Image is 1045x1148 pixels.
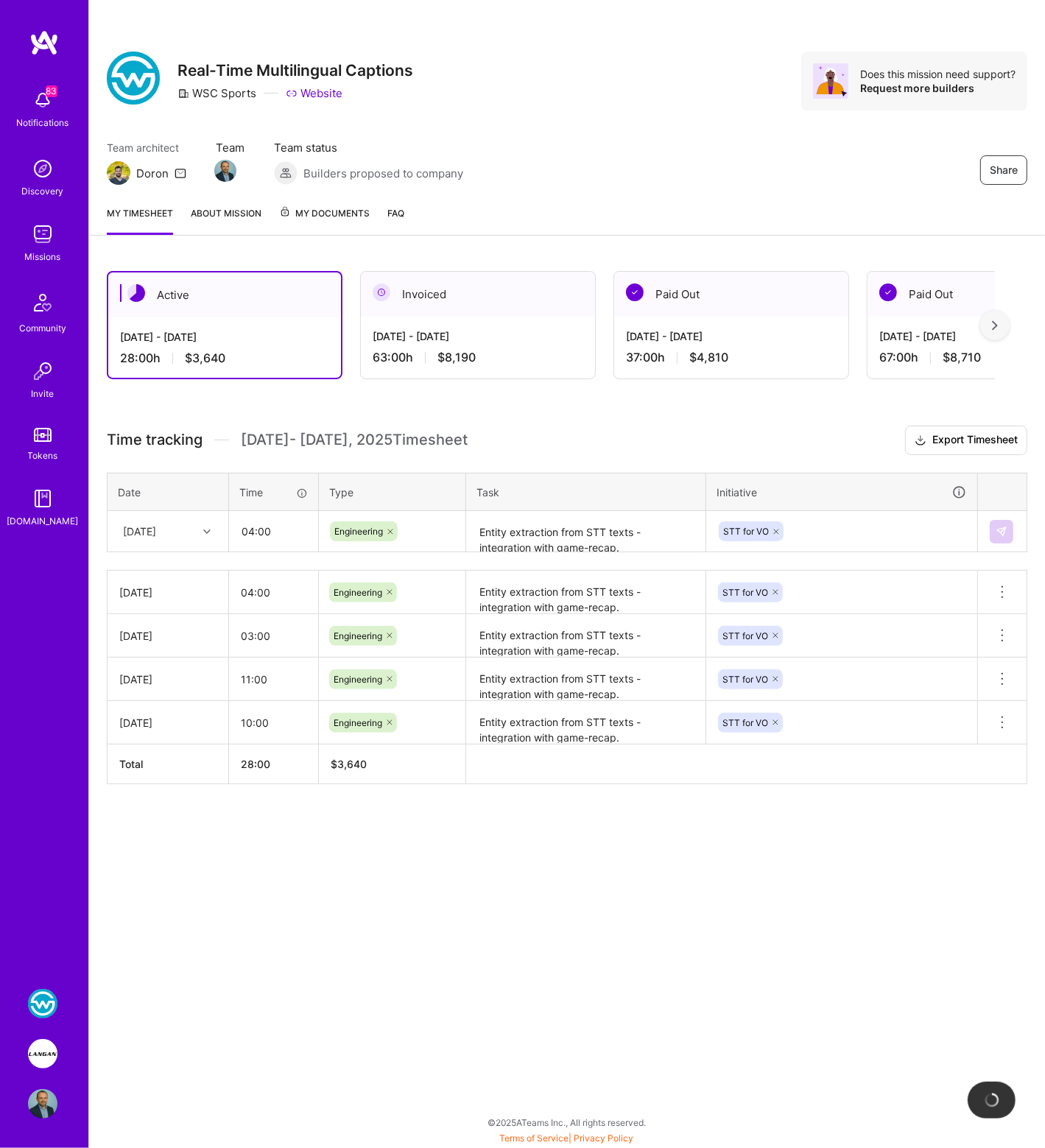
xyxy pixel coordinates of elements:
[17,115,69,130] div: Notifications
[500,1133,569,1144] a: Terms of Service
[468,513,704,552] textarea: Entity extraction from STT texts - integration with game-recap.
[24,1039,61,1068] a: Langan: AI-Copilot for Environmental Site Assessment
[614,272,848,317] div: Paid Out
[25,285,60,320] img: Community
[905,426,1027,455] button: Export Timesheet
[437,350,476,365] span: $8,190
[230,512,317,551] input: HH:MM
[626,328,837,344] div: [DATE] - [DATE]
[119,715,217,730] div: [DATE]
[361,272,595,317] div: Invoiced
[717,484,967,501] div: Initiative
[108,473,229,511] th: Date
[626,350,837,365] div: 37:00 h
[813,63,848,99] img: Avatar
[331,758,367,770] span: $ 3,640
[229,573,318,612] input: HH:MM
[108,272,341,317] div: Active
[22,183,64,199] div: Discovery
[107,140,186,155] span: Team architect
[468,572,704,613] textarea: Entity extraction from STT texts - integration with game-recap.
[860,81,1016,95] div: Request more builders
[177,85,256,101] div: WSC Sports
[28,989,57,1018] img: WSC Sports: Real-Time Multilingual Captions
[334,526,383,537] span: Engineering
[334,630,382,641] span: Engineering
[119,672,217,687] div: [DATE]
[28,219,57,249] img: teamwork
[334,674,382,685] span: Engineering
[574,1133,634,1144] a: Privacy Policy
[279,205,370,222] span: My Documents
[120,329,329,345] div: [DATE] - [DATE]
[689,350,728,365] span: $4,810
[108,744,229,784] th: Total
[241,431,468,449] span: [DATE] - [DATE] , 2025 Timesheet
[319,473,466,511] th: Type
[120,351,329,366] div: 28:00 h
[214,160,236,182] img: Team Member Avatar
[28,1089,57,1119] img: User Avatar
[107,205,173,235] a: My timesheet
[500,1133,634,1144] span: |
[119,585,217,600] div: [DATE]
[7,513,79,529] div: [DOMAIN_NAME]
[32,386,54,401] div: Invite
[373,328,583,344] div: [DATE] - [DATE]
[28,448,58,463] div: Tokens
[992,320,998,331] img: right
[229,660,318,699] input: HH:MM
[274,140,463,155] span: Team status
[468,659,704,700] textarea: Entity extraction from STT texts - integration with game-recap.
[177,88,189,99] i: icon CompanyGray
[216,158,235,183] a: Team Member Avatar
[879,284,897,301] img: Paid Out
[88,1104,1045,1141] div: © 2025 ATeams Inc., All rights reserved.
[123,524,156,539] div: [DATE]
[24,989,61,1018] a: WSC Sports: Real-Time Multilingual Captions
[373,350,583,365] div: 63:00 h
[722,630,768,641] span: STT for VO
[303,166,463,181] span: Builders proposed to company
[28,85,57,115] img: bell
[216,140,244,155] span: Team
[19,320,66,336] div: Community
[990,520,1015,543] div: null
[127,284,145,302] img: Active
[466,473,706,511] th: Task
[191,205,261,235] a: About Mission
[996,526,1007,538] img: Submit
[722,587,768,598] span: STT for VO
[334,587,382,598] span: Engineering
[107,52,160,105] img: Company Logo
[229,703,318,742] input: HH:MM
[28,1039,57,1068] img: Langan: AI-Copilot for Environmental Site Assessment
[387,205,404,235] a: FAQ
[286,85,342,101] a: Website
[239,485,308,500] div: Time
[175,167,186,179] i: icon Mail
[334,717,382,728] span: Engineering
[229,616,318,655] input: HH:MM
[46,85,57,97] span: 83
[990,163,1018,177] span: Share
[203,528,211,535] i: icon Chevron
[943,350,981,365] span: $8,710
[915,433,926,448] i: icon Download
[373,284,390,301] img: Invoiced
[29,29,59,56] img: logo
[229,744,319,784] th: 28:00
[34,428,52,442] img: tokens
[136,166,169,181] div: Doron
[722,674,768,685] span: STT for VO
[723,526,769,537] span: STT for VO
[28,154,57,183] img: discovery
[28,356,57,386] img: Invite
[107,161,130,185] img: Team Architect
[119,628,217,644] div: [DATE]
[28,484,57,513] img: guide book
[279,205,370,235] a: My Documents
[25,249,61,264] div: Missions
[468,702,704,743] textarea: Entity extraction from STT texts - integration with game-recap.
[107,431,203,449] span: Time tracking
